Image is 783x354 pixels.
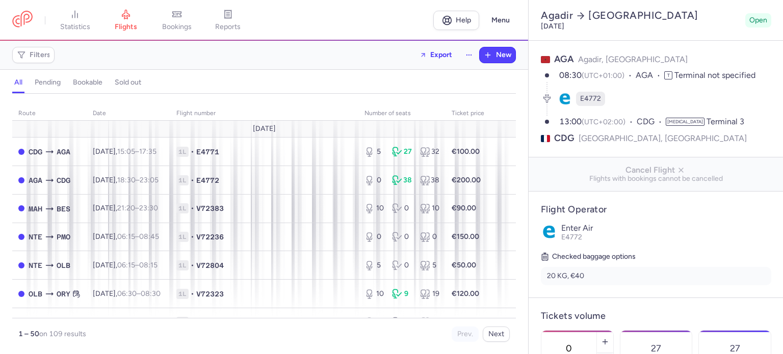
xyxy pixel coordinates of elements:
[674,70,755,80] span: Terminal not specified
[456,16,471,24] span: Help
[666,118,704,126] span: [MEDICAL_DATA]
[420,147,439,157] div: 32
[151,9,202,32] a: bookings
[541,267,771,285] li: 20 KG, €40
[139,204,158,212] time: 23:30
[196,232,224,242] span: V72236
[452,317,479,326] strong: €150.00
[170,106,358,121] th: Flight number
[364,289,384,299] div: 10
[196,175,219,185] span: E4772
[29,317,42,328] span: PMO
[93,261,158,269] span: [DATE],
[18,330,39,338] strong: 1 – 50
[452,204,476,212] strong: €90.00
[392,175,411,185] div: 38
[541,9,741,22] h2: Agadir [GEOGRAPHIC_DATA]
[558,92,572,106] figure: E4 airline logo
[57,175,70,186] span: CDG
[541,310,771,322] h4: Tickets volume
[191,147,194,157] span: •
[14,78,22,87] h4: all
[364,175,384,185] div: 0
[117,204,158,212] span: –
[93,176,159,184] span: [DATE],
[452,289,479,298] strong: €120.00
[117,147,135,156] time: 15:05
[420,289,439,299] div: 19
[29,231,42,242] span: NTE
[202,9,253,32] a: reports
[191,289,194,299] span: •
[39,330,86,338] span: on 109 results
[559,70,582,80] time: 08:30
[196,260,224,270] span: V72804
[191,260,194,270] span: •
[117,232,135,241] time: 06:15
[12,11,33,30] a: CitizenPlane red outlined logo
[29,203,42,214] span: MAH
[637,116,666,128] span: CDG
[139,147,156,156] time: 17:35
[582,118,625,126] span: (UTC+02:00)
[29,146,42,157] span: Charles De Gaulle, Paris, France
[196,203,224,213] span: V72383
[93,232,159,241] span: [DATE],
[176,317,189,327] span: 1L
[420,203,439,213] div: 10
[749,15,767,25] span: Open
[140,176,159,184] time: 23:05
[582,71,624,80] span: (UTC+01:00)
[420,232,439,242] div: 0
[100,9,151,32] a: flights
[480,47,515,63] button: New
[664,71,672,79] span: T
[707,117,744,126] span: Terminal 3
[191,317,194,327] span: •
[364,232,384,242] div: 0
[364,260,384,270] div: 5
[541,251,771,263] h5: Checked baggage options
[452,176,481,184] strong: €200.00
[483,326,510,342] button: Next
[139,317,155,326] time: 11:55
[452,232,479,241] strong: €150.00
[364,317,384,327] div: 0
[115,22,137,32] span: flights
[176,175,189,185] span: 1L
[57,317,70,328] span: NTE
[176,232,189,242] span: 1L
[554,53,574,65] span: AGA
[57,288,70,299] span: ORY
[651,343,661,353] p: 27
[191,232,194,242] span: •
[730,343,740,353] p: 27
[392,317,411,327] div: 0
[392,260,411,270] div: 0
[117,261,135,269] time: 06:15
[176,289,189,299] span: 1L
[196,289,224,299] span: V72323
[57,203,70,214] span: BES
[93,147,156,156] span: [DATE],
[446,106,490,121] th: Ticket price
[141,289,161,298] time: 08:30
[541,204,771,215] h4: Flight Operator
[191,203,194,213] span: •
[18,149,24,155] span: CLOSED
[191,175,194,185] span: •
[392,147,411,157] div: 27
[578,55,688,64] span: Agadir, [GEOGRAPHIC_DATA]
[559,117,582,126] time: 13:00
[176,260,189,270] span: 1L
[117,176,159,184] span: –
[537,166,775,175] span: Cancel Flight
[433,11,479,30] a: Help
[364,203,384,213] div: 10
[29,288,42,299] span: OLB
[49,9,100,32] a: statistics
[541,224,557,240] img: Enter Air logo
[73,78,102,87] h4: bookable
[93,289,161,298] span: [DATE],
[430,51,452,59] span: Export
